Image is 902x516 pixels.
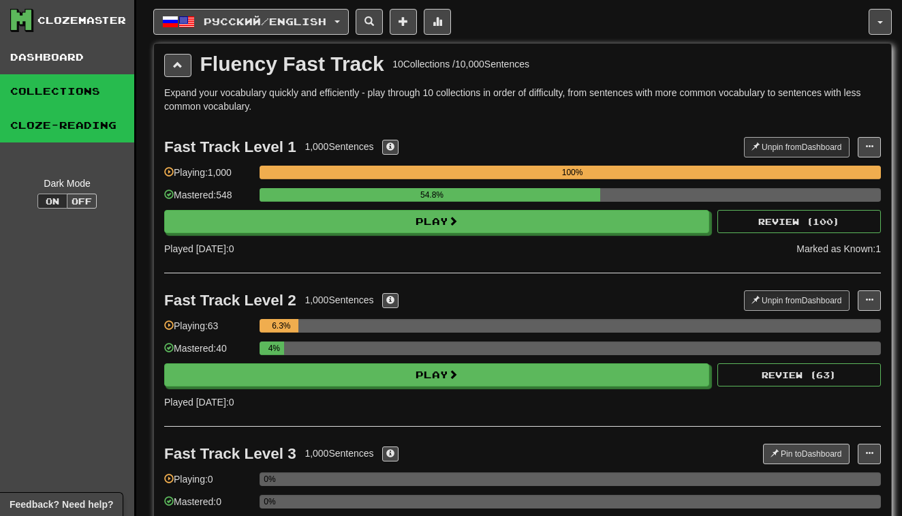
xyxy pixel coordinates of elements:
[10,498,113,511] span: Open feedback widget
[264,342,284,355] div: 4%
[164,210,709,233] button: Play
[37,14,126,27] div: Clozemaster
[164,166,253,188] div: Playing: 1,000
[796,242,881,256] div: Marked as Known: 1
[305,293,373,307] div: 1,000 Sentences
[164,86,881,113] p: Expand your vocabulary quickly and efficiently - play through 10 collections in order of difficul...
[164,319,253,342] div: Playing: 63
[763,444,850,464] button: Pin toDashboard
[10,177,124,190] div: Dark Mode
[164,138,296,155] div: Fast Track Level 1
[305,140,373,153] div: 1,000 Sentences
[37,194,67,209] button: On
[200,54,384,74] div: Fluency Fast Track
[744,137,850,157] button: Unpin fromDashboard
[717,210,881,233] button: Review (100)
[356,9,383,35] button: Search sentences
[164,363,709,386] button: Play
[264,188,600,202] div: 54.8%
[164,445,296,462] div: Fast Track Level 3
[204,16,326,27] span: Русский / English
[164,397,234,408] span: Played [DATE]: 0
[164,292,296,309] div: Fast Track Level 2
[67,194,97,209] button: Off
[153,9,349,35] button: Русский/English
[164,472,253,495] div: Playing: 0
[744,290,850,311] button: Unpin fromDashboard
[164,342,253,364] div: Mastered: 40
[264,319,298,333] div: 6.3%
[164,243,234,254] span: Played [DATE]: 0
[424,9,451,35] button: More stats
[717,363,881,386] button: Review (63)
[305,446,373,460] div: 1,000 Sentences
[392,57,529,71] div: 10 Collections / 10,000 Sentences
[264,166,881,179] div: 100%
[390,9,417,35] button: Add sentence to collection
[164,188,253,211] div: Mastered: 548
